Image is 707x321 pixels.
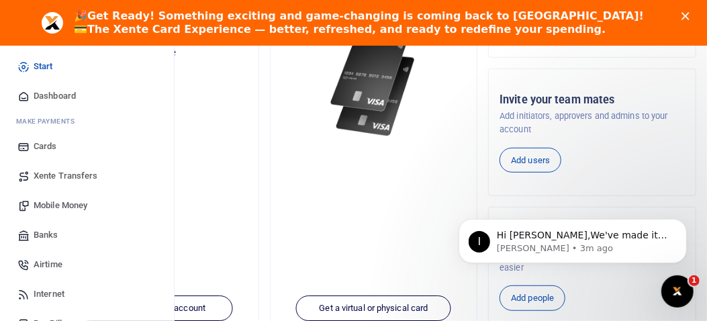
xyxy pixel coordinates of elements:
span: 1 [689,275,700,286]
a: Airtime [11,250,163,279]
a: Add users [500,148,561,173]
a: Start [11,52,163,81]
a: Dashboard [11,81,163,111]
a: Cards [11,132,163,161]
span: ake Payments [23,116,75,126]
iframe: Intercom notifications message [438,191,707,285]
a: Internet [11,279,163,309]
div: Close [681,12,695,20]
span: Xente Transfers [34,169,98,183]
div: 🎉 💳 [74,9,644,36]
img: xente-_physical_cards.png [328,24,420,143]
span: Banks [34,228,58,242]
span: Airtime [34,258,62,271]
span: Start [34,60,53,73]
span: Dashboard [34,89,76,103]
h5: Invite your team mates [500,93,685,107]
p: Add initiators, approvers and admins to your account [500,109,685,137]
a: Banks [11,220,163,250]
li: M [11,111,163,132]
img: Profile image for Aceng [42,12,63,34]
a: Xente Transfers [11,161,163,191]
iframe: Intercom live chat [661,275,694,308]
a: Add people [500,285,565,311]
a: Mobile Money [11,191,163,220]
b: Get Ready! Something exciting and game-changing is coming back to [GEOGRAPHIC_DATA]! [87,9,644,22]
b: The Xente Card Experience — better, refreshed, and ready to redefine your spending. [87,23,606,36]
span: Cards [34,140,57,153]
span: Internet [34,287,64,301]
span: Mobile Money [34,199,87,212]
